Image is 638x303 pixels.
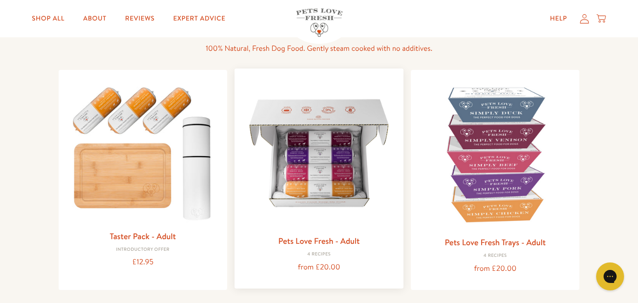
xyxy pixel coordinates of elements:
[242,261,396,274] div: from £20.00
[206,43,432,54] span: 100% Natural, Fresh Dog Food. Gently steam cooked with no additives.
[166,9,233,28] a: Expert Advice
[66,77,220,225] img: Taster Pack - Adult
[66,256,220,269] div: £12.95
[543,9,575,28] a: Help
[445,236,546,248] a: Pets Love Fresh Trays - Adult
[418,77,572,232] img: Pets Love Fresh Trays - Adult
[76,9,114,28] a: About
[110,230,176,242] a: Taster Pack - Adult
[418,262,572,275] div: from £20.00
[418,253,572,259] div: 4 Recipes
[278,235,360,247] a: Pets Love Fresh - Adult
[66,247,220,253] div: Introductory Offer
[242,252,396,257] div: 4 Recipes
[591,259,629,294] iframe: Gorgias live chat messenger
[296,8,343,37] img: Pets Love Fresh
[25,9,72,28] a: Shop All
[118,9,162,28] a: Reviews
[242,76,396,230] img: Pets Love Fresh - Adult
